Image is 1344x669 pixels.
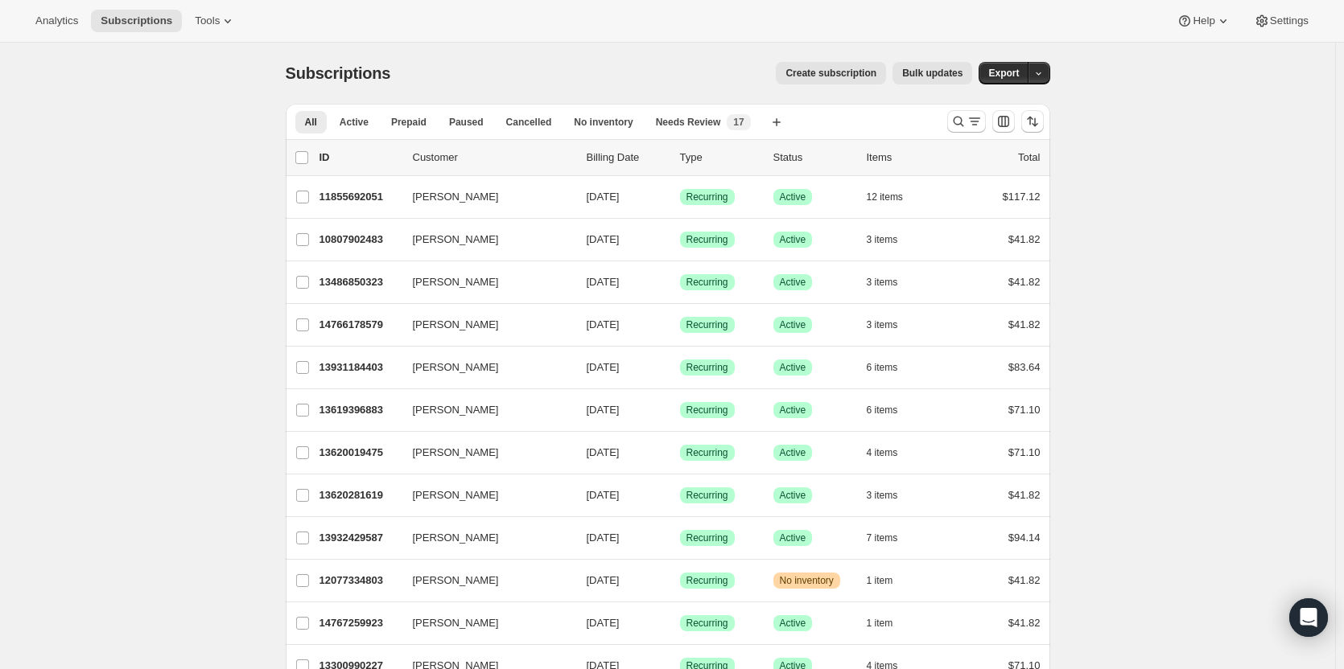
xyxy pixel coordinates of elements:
[780,233,806,246] span: Active
[403,269,564,295] button: [PERSON_NAME]
[867,150,947,166] div: Items
[867,446,898,459] span: 4 items
[403,312,564,338] button: [PERSON_NAME]
[867,489,898,502] span: 3 items
[1289,598,1328,637] div: Open Intercom Messenger
[867,318,898,331] span: 3 items
[867,276,898,289] span: 3 items
[686,276,728,289] span: Recurring
[867,527,916,549] button: 7 items
[587,318,620,330] span: [DATE]
[413,615,499,631] span: [PERSON_NAME]
[776,62,886,84] button: Create subscription
[780,532,806,544] span: Active
[587,191,620,203] span: [DATE]
[320,402,400,418] p: 13619396883
[785,67,876,80] span: Create subscription
[867,404,898,417] span: 6 items
[867,186,921,208] button: 12 items
[413,274,499,290] span: [PERSON_NAME]
[413,150,574,166] p: Customer
[320,274,400,290] p: 13486850323
[1021,110,1044,133] button: Sort the results
[1193,14,1214,27] span: Help
[1008,446,1041,458] span: $71.10
[686,191,728,203] span: Recurring
[780,276,806,289] span: Active
[587,489,620,501] span: [DATE]
[1008,361,1041,373] span: $83.64
[867,314,916,336] button: 3 items
[867,441,916,464] button: 4 items
[413,189,499,205] span: [PERSON_NAME]
[320,569,1041,592] div: 12077334803[PERSON_NAME][DATE]SuccessRecurringWarningNo inventory1 item$41.82
[320,612,1041,634] div: 14767259923[PERSON_NAME][DATE]SuccessRecurringSuccessActive1 item$41.82
[867,271,916,293] button: 3 items
[320,615,400,631] p: 14767259923
[403,610,564,636] button: [PERSON_NAME]
[979,62,1029,84] button: Export
[867,612,911,634] button: 1 item
[320,359,400,376] p: 13931184403
[780,191,806,203] span: Active
[902,67,963,80] span: Bulk updates
[449,116,484,129] span: Paused
[320,527,1041,549] div: 13932429587[PERSON_NAME][DATE]SuccessRecurringSuccessActive7 items$94.14
[320,150,400,166] p: ID
[320,356,1041,379] div: 13931184403[PERSON_NAME][DATE]SuccessRecurringSuccessActive6 items$83.64
[587,404,620,416] span: [DATE]
[773,150,854,166] p: Status
[91,10,182,32] button: Subscriptions
[893,62,972,84] button: Bulk updates
[867,569,911,592] button: 1 item
[686,361,728,374] span: Recurring
[320,150,1041,166] div: IDCustomerBilling DateTypeStatusItemsTotal
[574,116,633,129] span: No inventory
[101,14,172,27] span: Subscriptions
[320,573,400,589] p: 12077334803
[391,116,427,129] span: Prepaid
[413,232,499,248] span: [PERSON_NAME]
[587,574,620,586] span: [DATE]
[413,359,499,376] span: [PERSON_NAME]
[686,446,728,459] span: Recurring
[320,228,1041,251] div: 10807902483[PERSON_NAME][DATE]SuccessRecurringSuccessActive3 items$41.82
[733,116,744,129] span: 17
[867,617,893,630] span: 1 item
[320,232,400,248] p: 10807902483
[35,14,78,27] span: Analytics
[686,617,728,630] span: Recurring
[587,361,620,373] span: [DATE]
[1008,574,1041,586] span: $41.82
[185,10,245,32] button: Tools
[1008,489,1041,501] span: $41.82
[340,116,369,129] span: Active
[286,64,391,82] span: Subscriptions
[587,276,620,288] span: [DATE]
[1008,617,1041,629] span: $41.82
[403,355,564,380] button: [PERSON_NAME]
[506,116,552,129] span: Cancelled
[587,446,620,458] span: [DATE]
[413,487,499,503] span: [PERSON_NAME]
[587,233,620,245] span: [DATE]
[686,532,728,544] span: Recurring
[403,397,564,423] button: [PERSON_NAME]
[320,484,1041,507] div: 13620281619[PERSON_NAME][DATE]SuccessRecurringSuccessActive3 items$41.82
[195,14,220,27] span: Tools
[320,399,1041,421] div: 13619396883[PERSON_NAME][DATE]SuccessRecurringSuccessActive6 items$71.10
[867,484,916,507] button: 3 items
[320,317,400,333] p: 14766178579
[947,110,986,133] button: Search and filter results
[26,10,88,32] button: Analytics
[680,150,761,166] div: Type
[867,356,916,379] button: 6 items
[686,318,728,331] span: Recurring
[320,530,400,546] p: 13932429587
[867,191,903,203] span: 12 items
[1270,14,1309,27] span: Settings
[403,184,564,210] button: [PERSON_NAME]
[780,446,806,459] span: Active
[403,227,564,252] button: [PERSON_NAME]
[320,314,1041,336] div: 14766178579[PERSON_NAME][DATE]SuccessRecurringSuccessActive3 items$41.82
